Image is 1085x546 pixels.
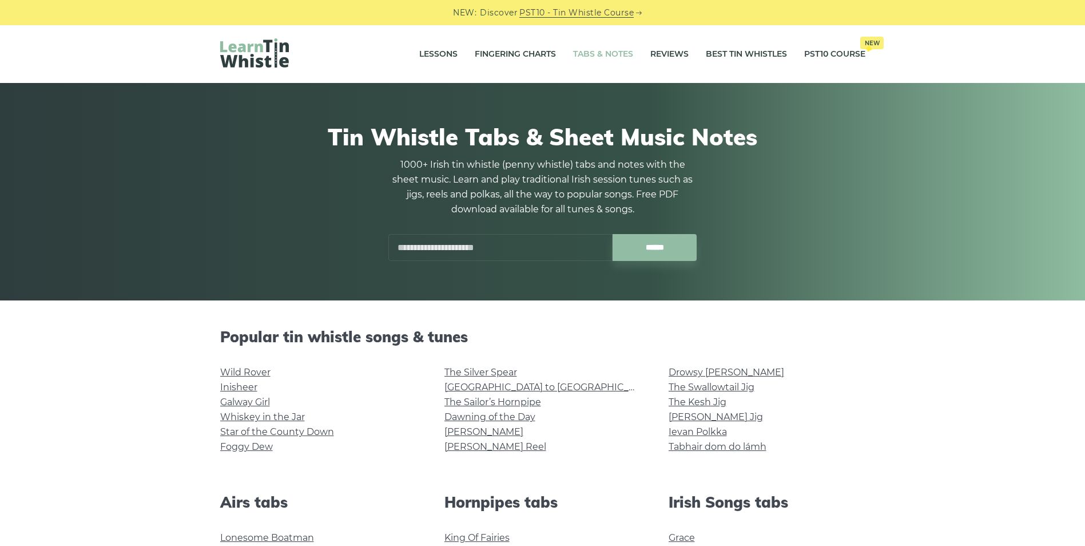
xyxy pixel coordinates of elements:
a: King Of Fairies [444,532,510,543]
img: LearnTinWhistle.com [220,38,289,68]
a: Fingering Charts [475,40,556,69]
a: Whiskey in the Jar [220,412,305,422]
a: Grace [669,532,695,543]
h2: Popular tin whistle songs & tunes [220,328,865,346]
a: Tabs & Notes [573,40,633,69]
a: Inisheer [220,382,257,393]
a: [PERSON_NAME] Jig [669,412,763,422]
a: Wild Rover [220,367,271,378]
h2: Irish Songs tabs [669,493,865,511]
a: [PERSON_NAME] [444,426,523,437]
span: New [860,37,884,49]
a: [GEOGRAPHIC_DATA] to [GEOGRAPHIC_DATA] [444,382,655,393]
a: The Swallowtail Jig [669,382,754,393]
a: Star of the County Down [220,426,334,437]
a: Lonesome Boatman [220,532,314,543]
p: 1000+ Irish tin whistle (penny whistle) tabs and notes with the sheet music. Learn and play tradi... [388,157,697,217]
a: The Kesh Jig [669,397,726,407]
a: Best Tin Whistles [706,40,787,69]
h2: Airs tabs [220,493,417,511]
h1: Tin Whistle Tabs & Sheet Music Notes [220,123,865,151]
h2: Hornpipes tabs [444,493,641,511]
a: Tabhair dom do lámh [669,441,766,452]
a: [PERSON_NAME] Reel [444,441,546,452]
a: Dawning of the Day [444,412,535,422]
a: The Sailor’s Hornpipe [444,397,541,407]
a: Reviews [650,40,689,69]
a: Drowsy [PERSON_NAME] [669,367,784,378]
a: PST10 CourseNew [804,40,865,69]
a: Lessons [419,40,458,69]
a: Ievan Polkka [669,426,727,437]
a: The Silver Spear [444,367,517,378]
a: Foggy Dew [220,441,273,452]
a: Galway Girl [220,397,270,407]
